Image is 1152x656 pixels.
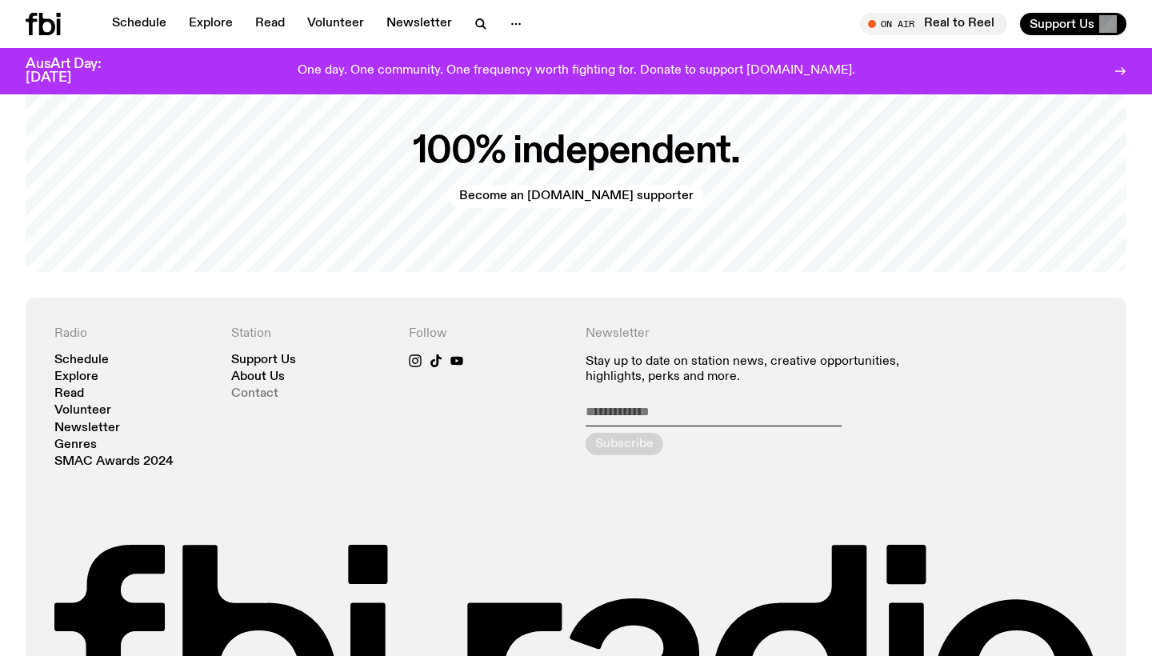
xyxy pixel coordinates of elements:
[54,326,212,342] h4: Radio
[54,371,98,383] a: Explore
[231,388,278,400] a: Contact
[1020,13,1126,35] button: Support Us
[586,354,921,385] p: Stay up to date on station news, creative opportunities, highlights, perks and more.
[54,405,111,417] a: Volunteer
[1030,17,1094,31] span: Support Us
[298,64,855,78] p: One day. One community. One frequency worth fighting for. Donate to support [DOMAIN_NAME].
[860,13,1007,35] button: On AirReal to Reel
[246,13,294,35] a: Read
[102,13,176,35] a: Schedule
[231,326,389,342] h4: Station
[231,354,296,366] a: Support Us
[54,354,109,366] a: Schedule
[377,13,462,35] a: Newsletter
[586,326,921,342] h4: Newsletter
[54,388,84,400] a: Read
[586,433,663,455] button: Subscribe
[26,58,128,85] h3: AusArt Day: [DATE]
[231,371,285,383] a: About Us
[298,13,374,35] a: Volunteer
[413,134,740,170] h2: 100% independent.
[54,422,120,434] a: Newsletter
[54,456,174,468] a: SMAC Awards 2024
[54,439,97,451] a: Genres
[450,186,703,208] a: Become an [DOMAIN_NAME] supporter
[179,13,242,35] a: Explore
[409,326,566,342] h4: Follow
